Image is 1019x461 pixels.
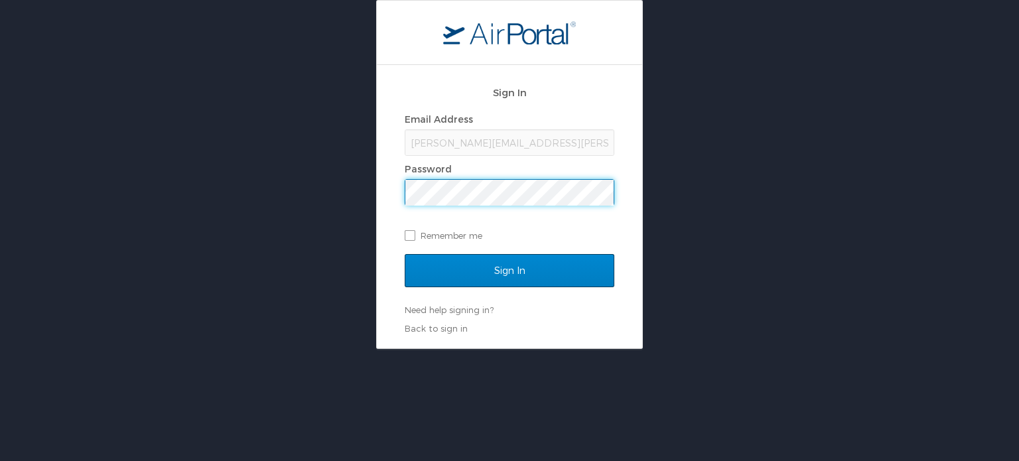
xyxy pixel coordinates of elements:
[405,254,614,287] input: Sign In
[405,323,468,334] a: Back to sign in
[405,304,494,315] a: Need help signing in?
[405,85,614,100] h2: Sign In
[405,163,452,174] label: Password
[405,113,473,125] label: Email Address
[405,226,614,245] label: Remember me
[443,21,576,44] img: logo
